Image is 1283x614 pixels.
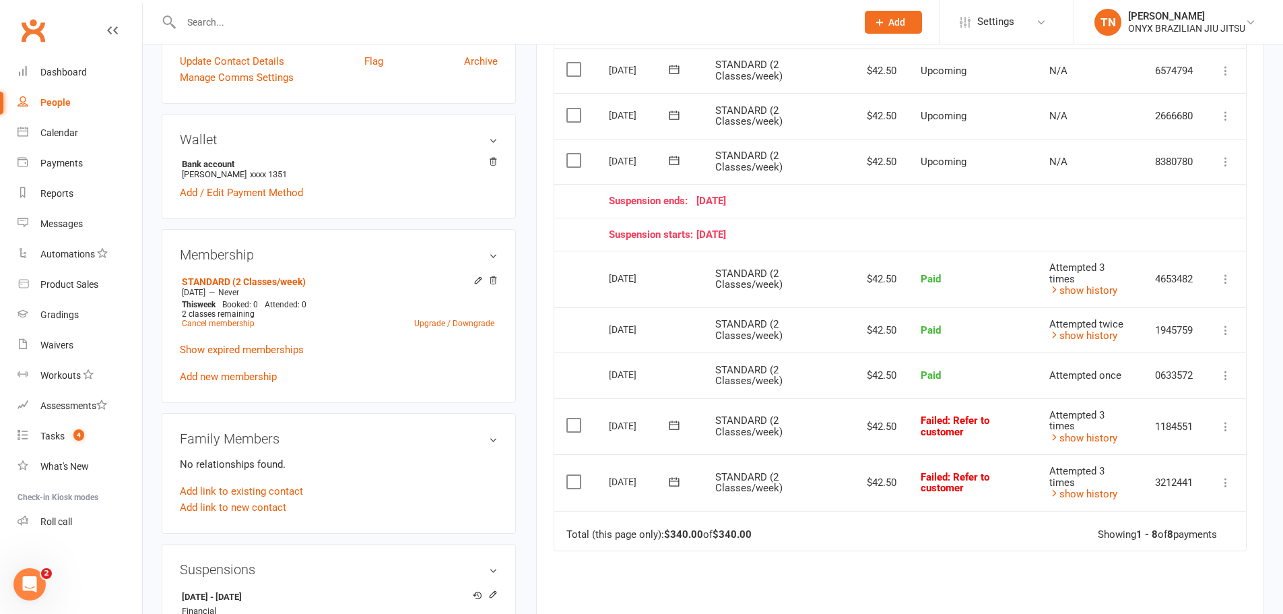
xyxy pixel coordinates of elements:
td: $42.50 [851,48,909,94]
td: 4653482 [1143,251,1206,307]
div: [DATE] [609,471,671,492]
div: week [178,300,219,309]
div: [DATE] [609,229,1193,241]
div: [DATE] [609,319,671,340]
td: $42.50 [851,352,909,398]
td: 8380780 [1143,139,1206,185]
a: People [18,88,142,118]
a: Archive [464,53,498,69]
h3: Suspensions [180,562,498,577]
a: Assessments [18,391,142,421]
span: Add [888,17,905,28]
div: Automations [40,249,95,259]
a: Calendar [18,118,142,148]
span: Upcoming [921,65,966,77]
a: Update Contact Details [180,53,284,69]
span: STANDARD (2 Classes/week) [715,150,783,173]
span: STANDARD (2 Classes/week) [715,268,783,291]
span: N/A [1049,65,1067,77]
li: [PERSON_NAME] [180,157,498,181]
td: $42.50 [851,398,909,455]
a: Dashboard [18,57,142,88]
iframe: Intercom live chat [13,568,46,601]
span: Settings [977,7,1014,37]
span: [DATE] [182,288,205,297]
a: Clubworx [16,13,50,47]
span: STANDARD (2 Classes/week) [715,59,783,82]
div: [DATE] [609,59,671,80]
a: Gradings [18,300,142,330]
span: Never [218,288,239,297]
span: Failed [921,471,989,495]
span: Attempted once [1049,369,1121,381]
span: N/A [1049,110,1067,122]
span: Upcoming [921,156,966,168]
h3: Membership [180,247,498,262]
span: Attempted 3 times [1049,409,1105,433]
td: $42.50 [851,251,909,307]
div: [PERSON_NAME] [1128,10,1245,22]
div: Roll call [40,516,72,527]
a: Cancel membership [182,319,255,328]
a: Reports [18,179,142,209]
td: $42.50 [851,307,909,353]
a: show history [1049,488,1117,500]
div: What's New [40,461,89,472]
span: Failed [921,415,989,438]
a: Show expired memberships [180,344,304,356]
span: STANDARD (2 Classes/week) [715,415,783,438]
a: show history [1049,330,1117,342]
td: 3212441 [1143,454,1206,511]
td: 0633572 [1143,352,1206,398]
div: [DATE] [609,150,671,171]
div: Reports [40,188,73,199]
strong: 1 - 8 [1136,528,1158,541]
strong: $340.00 [664,528,703,541]
span: : Refer to customer [921,415,989,438]
div: People [40,97,71,108]
a: Upgrade / Downgrade [414,319,494,328]
td: $42.50 [851,93,909,139]
a: Product Sales [18,270,142,300]
a: Add link to new contact [180,499,286,516]
span: : Refer to customer [921,471,989,495]
a: Roll call [18,507,142,537]
td: 2666680 [1143,93,1206,139]
a: Messages [18,209,142,239]
a: Manage Comms Settings [180,69,294,86]
p: No relationships found. [180,456,498,472]
td: 1945759 [1143,307,1206,353]
a: Flag [364,53,383,69]
div: Dashboard [40,67,87,78]
a: Add link to existing contact [180,483,303,499]
div: [DATE] [609,268,671,288]
td: 1184551 [1143,398,1206,455]
span: Attempted 3 times [1049,465,1105,489]
div: [DATE] [609,195,1193,207]
a: What's New [18,452,142,482]
h3: Family Members [180,431,498,446]
strong: Bank account [182,159,491,169]
strong: $340.00 [713,528,752,541]
div: — [178,287,498,298]
div: Payments [40,158,83,168]
a: show history [1049,432,1117,444]
span: 2 [41,568,52,579]
div: Assessments [40,400,107,411]
strong: [DATE] - [DATE] [182,590,491,605]
td: $42.50 [851,454,909,511]
div: [DATE] [609,104,671,125]
div: Total (this page only): of [566,529,752,541]
div: Workouts [40,370,81,381]
span: Suspension starts: [609,229,696,241]
a: Add new membership [180,371,277,383]
div: TN [1094,9,1121,36]
div: Waivers [40,340,73,350]
span: Attended: 0 [265,300,306,309]
div: Gradings [40,309,79,320]
div: Calendar [40,127,78,138]
div: Messages [40,218,83,229]
span: STANDARD (2 Classes/week) [715,364,783,388]
strong: 8 [1167,528,1173,541]
span: STANDARD (2 Classes/week) [715,104,783,128]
